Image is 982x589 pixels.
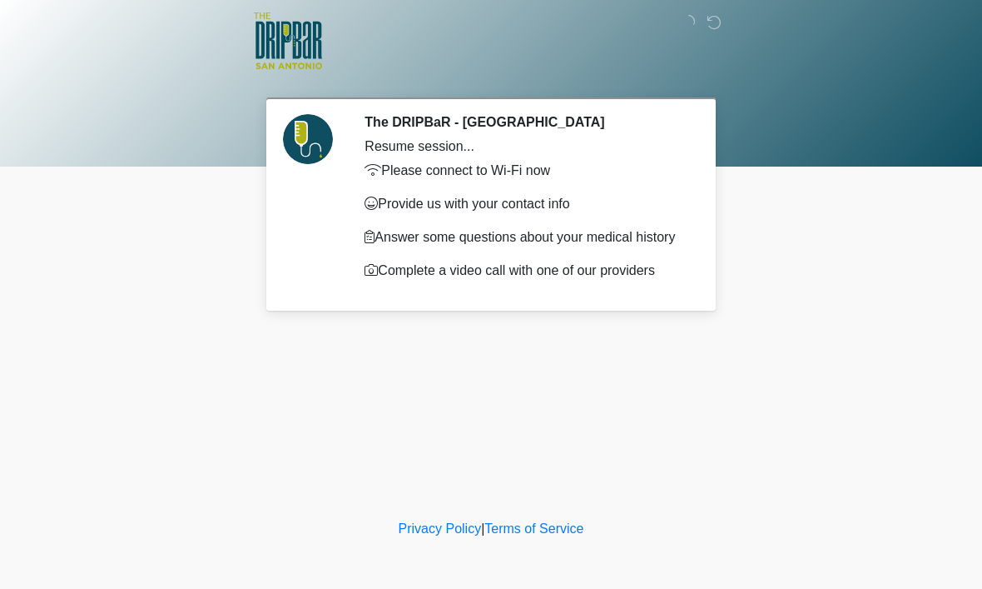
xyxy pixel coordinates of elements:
[365,227,687,247] p: Answer some questions about your medical history
[365,137,687,157] div: Resume session...
[365,114,687,130] h2: The DRIPBaR - [GEOGRAPHIC_DATA]
[254,12,322,71] img: The DRIPBaR - San Antonio Fossil Creek Logo
[365,161,687,181] p: Please connect to Wi-Fi now
[481,522,484,536] a: |
[484,522,583,536] a: Terms of Service
[365,261,687,281] p: Complete a video call with one of our providers
[365,194,687,214] p: Provide us with your contact info
[283,114,333,164] img: Agent Avatar
[399,522,482,536] a: Privacy Policy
